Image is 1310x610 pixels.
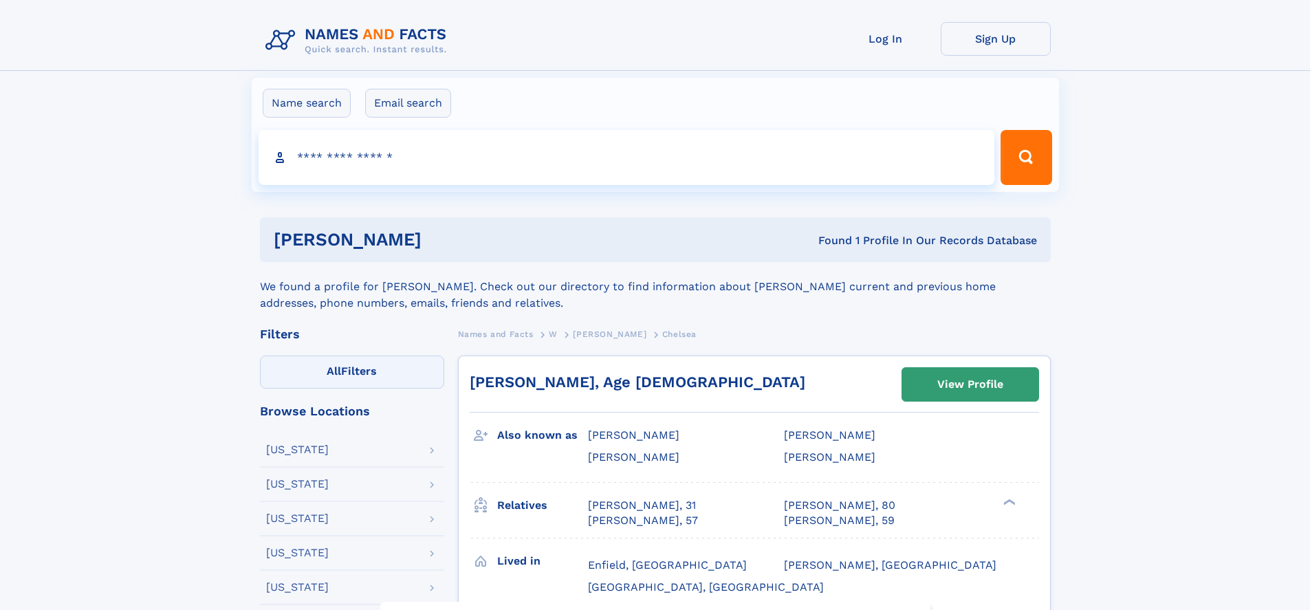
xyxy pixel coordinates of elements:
[588,580,824,593] span: [GEOGRAPHIC_DATA], [GEOGRAPHIC_DATA]
[588,450,679,464] span: [PERSON_NAME]
[588,498,696,513] a: [PERSON_NAME], 31
[497,494,588,517] h3: Relatives
[784,450,875,464] span: [PERSON_NAME]
[327,364,341,378] span: All
[259,130,995,185] input: search input
[497,424,588,447] h3: Also known as
[1000,497,1016,506] div: ❯
[573,329,646,339] span: [PERSON_NAME]
[266,547,329,558] div: [US_STATE]
[266,582,329,593] div: [US_STATE]
[941,22,1051,56] a: Sign Up
[588,513,698,528] a: [PERSON_NAME], 57
[260,262,1051,312] div: We found a profile for [PERSON_NAME]. Check out our directory to find information about [PERSON_N...
[274,231,620,248] h1: [PERSON_NAME]
[784,513,895,528] a: [PERSON_NAME], 59
[902,368,1038,401] a: View Profile
[1001,130,1051,185] button: Search Button
[937,369,1003,400] div: View Profile
[620,233,1037,248] div: Found 1 Profile In Our Records Database
[588,428,679,442] span: [PERSON_NAME]
[260,356,444,389] label: Filters
[266,444,329,455] div: [US_STATE]
[470,373,805,391] a: [PERSON_NAME], Age [DEMOGRAPHIC_DATA]
[260,405,444,417] div: Browse Locations
[784,558,996,571] span: [PERSON_NAME], [GEOGRAPHIC_DATA]
[549,325,558,342] a: W
[266,479,329,490] div: [US_STATE]
[260,22,458,59] img: Logo Names and Facts
[784,498,895,513] a: [PERSON_NAME], 80
[784,428,875,442] span: [PERSON_NAME]
[458,325,534,342] a: Names and Facts
[573,325,646,342] a: [PERSON_NAME]
[549,329,558,339] span: W
[831,22,941,56] a: Log In
[497,549,588,573] h3: Lived in
[662,329,697,339] span: Chelsea
[266,513,329,524] div: [US_STATE]
[365,89,451,118] label: Email search
[263,89,351,118] label: Name search
[260,328,444,340] div: Filters
[588,558,747,571] span: Enfield, [GEOGRAPHIC_DATA]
